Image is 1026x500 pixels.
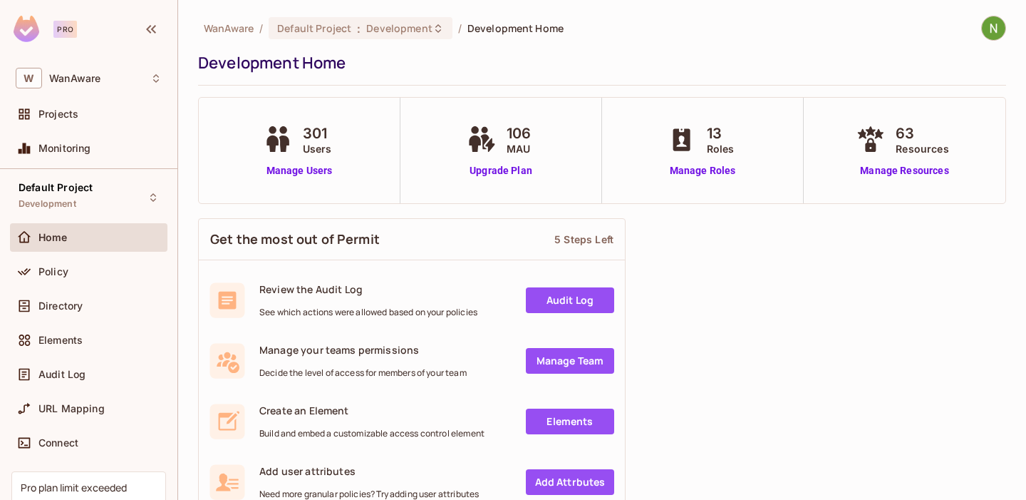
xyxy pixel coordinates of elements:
span: MAU [507,141,531,156]
span: Development Home [467,21,564,35]
a: Manage Users [260,163,339,178]
li: / [259,21,263,35]
span: 301 [303,123,332,144]
span: URL Mapping [38,403,105,414]
span: Monitoring [38,143,91,154]
span: 13 [707,123,735,144]
div: Pro plan limit exceeded [21,481,127,494]
span: Resources [896,141,948,156]
span: Create an Element [259,404,484,417]
span: Default Project [277,21,351,35]
span: Policy [38,266,68,277]
span: Audit Log [38,369,85,380]
span: 106 [507,123,531,144]
span: Build and embed a customizable access control element [259,428,484,439]
span: Elements [38,335,83,346]
span: : [356,23,361,34]
span: Manage your teams permissions [259,343,467,357]
span: Default Project [19,182,93,193]
a: Audit Log [526,287,614,313]
span: Review the Audit Log [259,282,477,296]
a: Upgrade Plan [464,163,538,178]
a: Add Attrbutes [526,469,614,495]
a: Manage Team [526,348,614,374]
li: / [458,21,462,35]
span: Home [38,232,68,243]
span: Add user attributes [259,464,479,478]
span: Workspace: WanAware [49,73,100,84]
img: Navanath Jadhav [982,16,1005,40]
img: SReyMgAAAABJRU5ErkJggg== [14,16,39,42]
span: Directory [38,300,83,312]
span: Development [19,198,76,210]
span: Roles [707,141,735,156]
span: Users [303,141,332,156]
a: Manage Roles [664,163,742,178]
span: Connect [38,437,78,449]
span: Need more granular policies? Try adding user attributes [259,489,479,500]
span: Projects [38,108,78,120]
span: Decide the level of access for members of your team [259,367,467,379]
span: W [16,68,42,88]
div: 5 Steps Left [554,233,613,246]
div: Development Home [198,52,999,73]
span: See which actions were allowed based on your policies [259,307,477,318]
a: Elements [526,409,614,434]
div: Pro [53,21,77,38]
span: Get the most out of Permit [210,230,380,248]
span: 63 [896,123,948,144]
a: Manage Resources [853,163,955,178]
span: the active workspace [204,21,254,35]
span: Development [366,21,432,35]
